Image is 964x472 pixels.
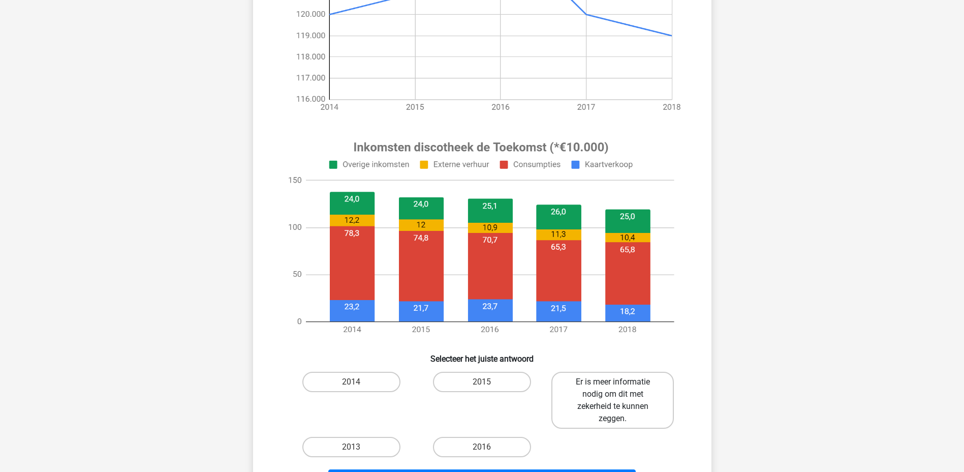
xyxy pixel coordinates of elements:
label: 2014 [302,372,400,392]
label: 2016 [433,437,531,457]
label: 2013 [302,437,400,457]
label: Er is meer informatie nodig om dit met zekerheid te kunnen zeggen. [551,372,674,429]
label: 2015 [433,372,531,392]
h6: Selecteer het juiste antwoord [269,346,695,364]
